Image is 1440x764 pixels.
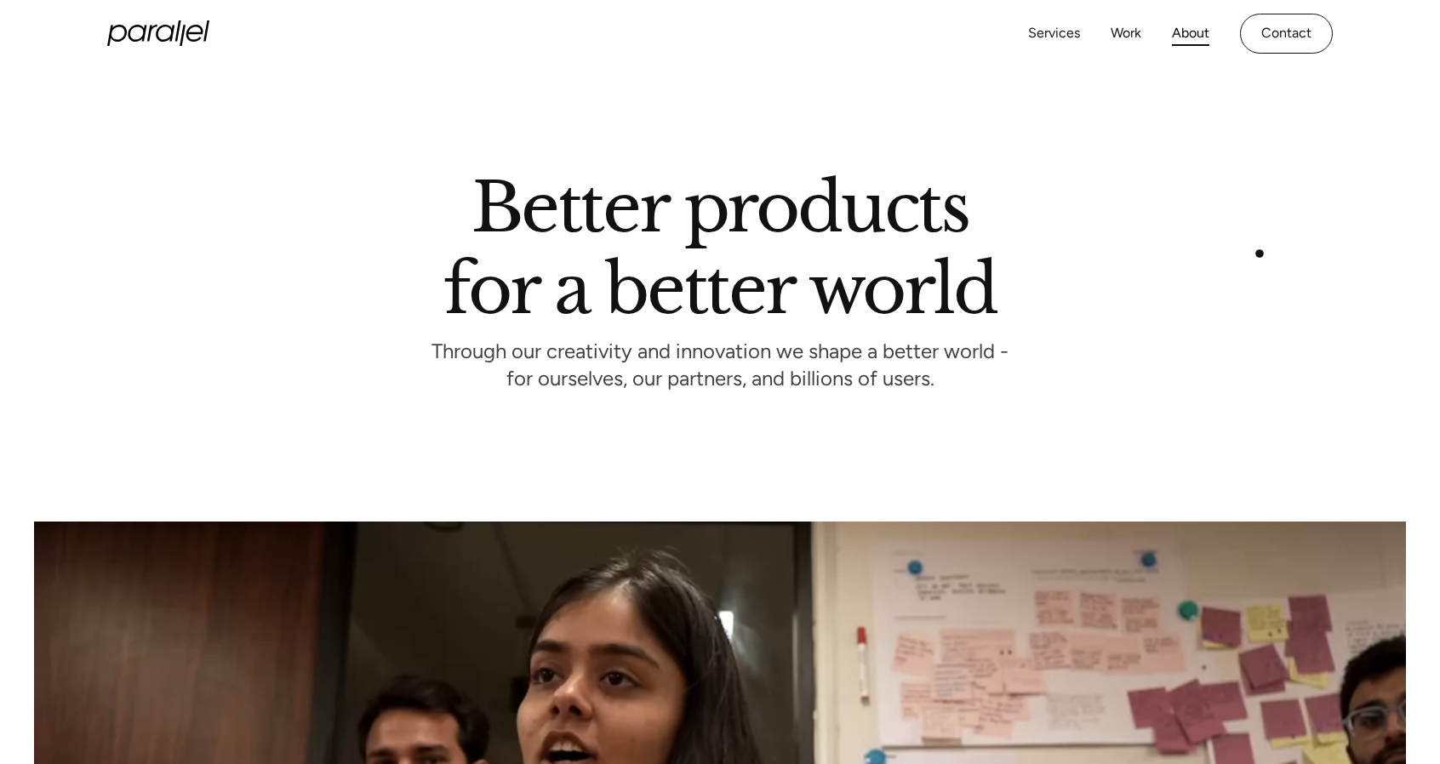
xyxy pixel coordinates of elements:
a: Work [1111,21,1141,46]
p: Through our creativity and innovation we shape a better world - for ourselves, our partners, and ... [431,344,1009,391]
a: Services [1028,21,1080,46]
h1: Better products for a better world [443,183,996,314]
a: About [1172,21,1209,46]
a: Contact [1240,14,1333,54]
a: home [107,20,209,46]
